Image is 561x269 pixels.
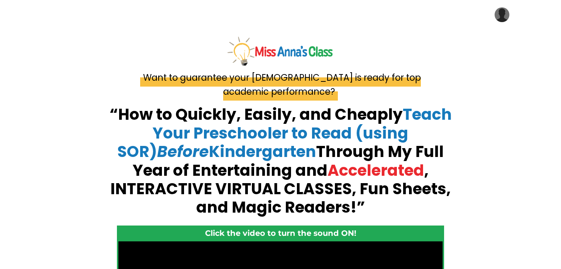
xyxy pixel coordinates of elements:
[117,104,452,163] span: Teach Your Preschooler to Read (using SOR) Kindergarten
[140,69,421,101] span: Want to guarantee your [DEMOGRAPHIC_DATA] is ready for top academic performance?
[495,7,509,22] img: User Avatar
[205,228,356,238] strong: Click the video to turn the sound ON!
[110,104,452,218] strong: “How to Quickly, Easily, and Cheaply Through My Full Year of Entertaining and , INTERACTIVE VIRTU...
[328,160,424,181] span: Accelerated
[157,141,209,163] em: Before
